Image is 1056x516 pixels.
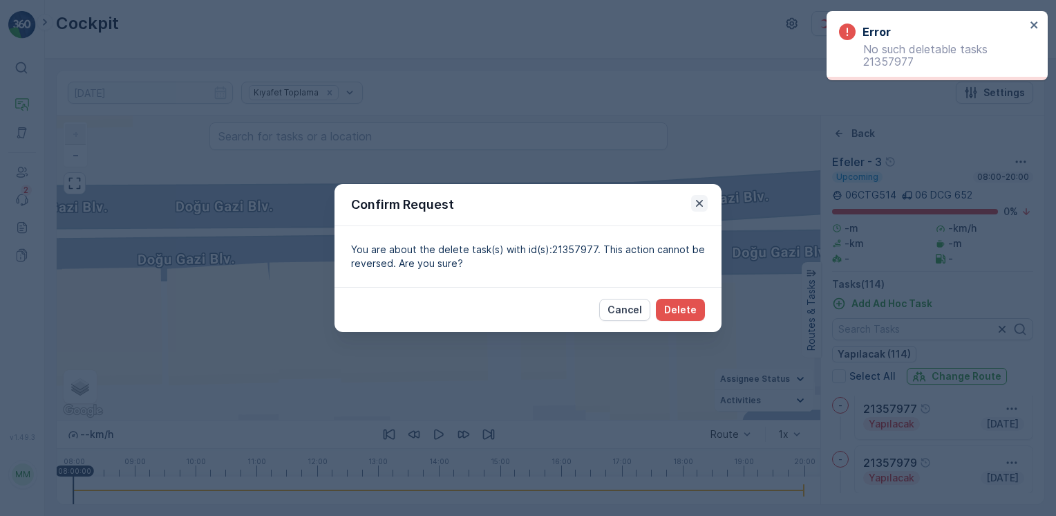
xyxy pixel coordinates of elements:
p: Cancel [607,303,642,317]
p: Delete [664,303,697,317]
p: You are about the delete task(s) with id(s):21357977. This action cannot be reversed. Are you sure? [351,243,705,270]
button: Cancel [599,299,650,321]
p: No such deletable tasks 21357977 [839,43,1026,68]
h3: Error [862,24,891,40]
button: Delete [656,299,705,321]
button: close [1030,19,1039,33]
p: Confirm Request [351,195,454,214]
